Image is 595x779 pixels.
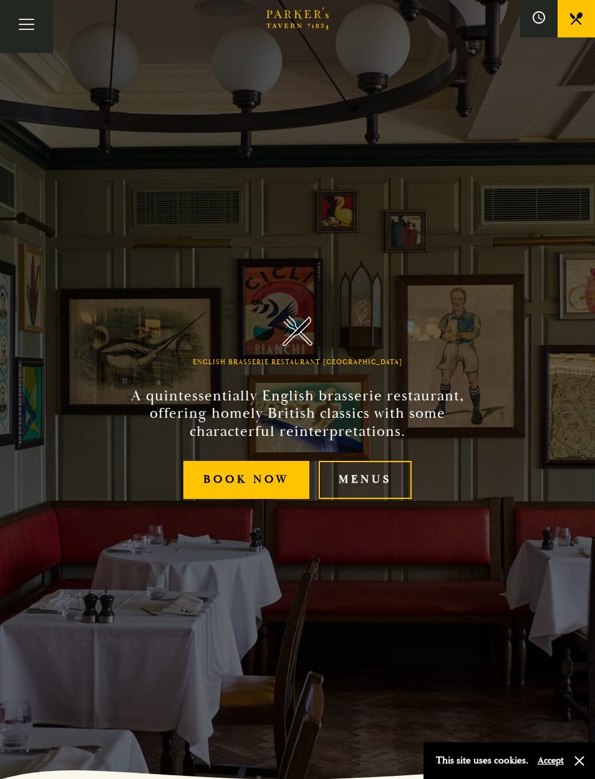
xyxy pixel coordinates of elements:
[573,755,586,767] button: Close and accept
[183,461,309,499] a: Book Now
[319,461,412,499] a: Menus
[436,752,528,770] p: This site uses cookies.
[193,359,402,367] h1: English Brasserie Restaurant [GEOGRAPHIC_DATA]
[538,755,564,767] button: Accept
[283,316,313,346] img: Parker's Tavern Brasserie Cambridge
[113,387,482,441] h2: A quintessentially English brasserie restaurant, offering homely British classics with some chara...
